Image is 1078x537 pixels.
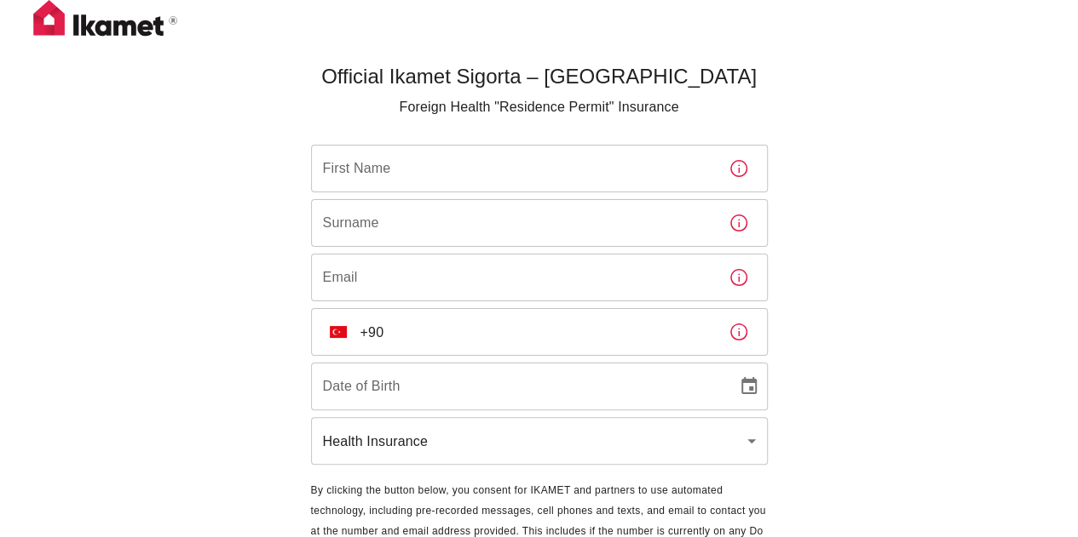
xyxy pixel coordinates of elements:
img: unknown [330,326,347,338]
h5: Official Ikamet Sigorta – [GEOGRAPHIC_DATA] [311,63,768,90]
button: Select country [323,317,354,347]
button: Choose date [732,369,766,403]
div: Health Insurance [311,417,768,465]
p: Foreign Health "Residence Permit" Insurance [311,97,768,117]
input: DD/MM/YYYY [311,363,725,410]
